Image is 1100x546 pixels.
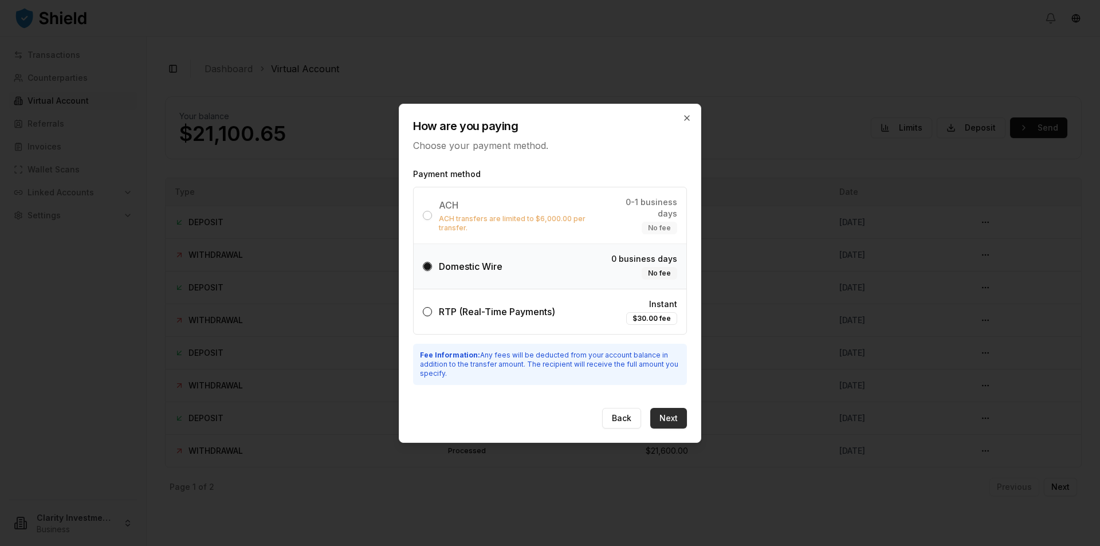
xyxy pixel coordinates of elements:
span: 0 business days [611,253,677,265]
button: Back [602,408,641,429]
button: Domestic Wire0 business daysNo fee [423,262,432,271]
strong: Fee Information: [420,351,480,359]
div: No fee [642,267,677,280]
button: ACHACH transfers are limited to $6,000.00 per transfer.0-1 business daysNo fee [423,211,432,220]
span: 0-1 business days [607,197,677,219]
span: Instant [649,298,677,310]
label: Payment method [413,168,687,180]
button: RTP (Real-Time Payments)Instant$30.00 fee [423,307,432,316]
button: Next [650,408,687,429]
p: ACH transfers are limited to $6,000.00 per transfer. [439,214,607,233]
span: RTP (Real-Time Payments) [439,306,555,317]
div: $30.00 fee [626,312,677,325]
div: No fee [642,222,677,234]
span: Domestic Wire [439,261,502,272]
h2: How are you paying [413,118,687,134]
p: Choose your payment method. [413,139,687,152]
p: Any fees will be deducted from your account balance in addition to the transfer amount. The recip... [420,351,680,378]
span: ACH [439,199,458,211]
